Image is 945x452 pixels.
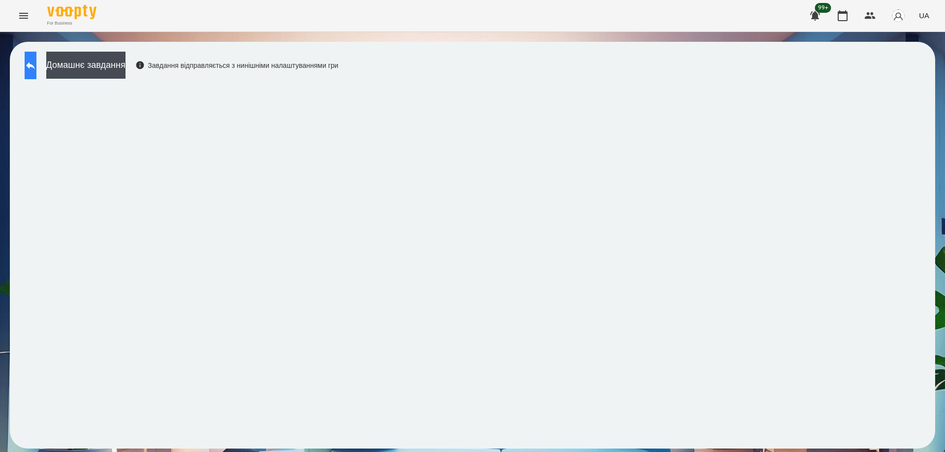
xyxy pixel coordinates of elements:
img: Voopty Logo [47,5,96,19]
img: avatar_s.png [891,9,905,23]
button: UA [915,6,933,25]
button: Menu [12,4,35,28]
span: UA [919,10,929,21]
span: For Business [47,20,96,27]
button: Домашнє завдання [46,52,126,79]
span: 99+ [815,3,831,13]
div: Завдання відправляється з нинішніми налаштуваннями гри [135,60,339,70]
